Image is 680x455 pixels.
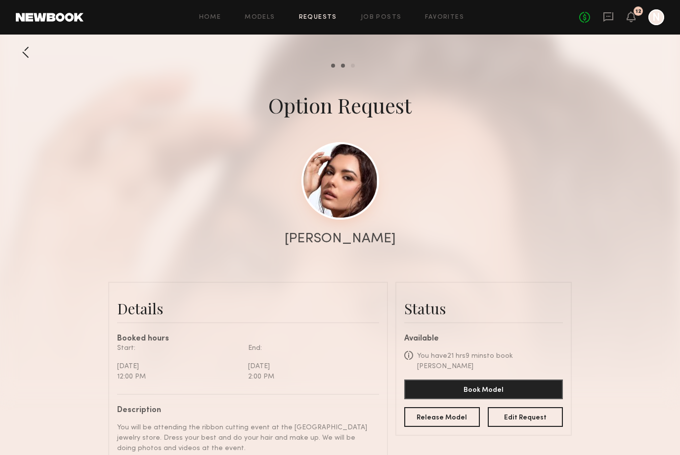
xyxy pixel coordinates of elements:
[648,9,664,25] a: N
[248,343,372,353] div: End:
[404,407,480,427] button: Release Model
[299,14,337,21] a: Requests
[404,379,563,399] button: Book Model
[248,372,372,382] div: 2:00 PM
[117,335,379,343] div: Booked hours
[199,14,221,21] a: Home
[488,407,563,427] button: Edit Request
[117,361,241,372] div: [DATE]
[285,232,396,246] div: [PERSON_NAME]
[117,299,379,318] div: Details
[425,14,464,21] a: Favorites
[117,372,241,382] div: 12:00 PM
[636,9,641,14] div: 12
[245,14,275,21] a: Models
[404,335,563,343] div: Available
[404,299,563,318] div: Status
[417,351,563,372] div: You have 21 hrs 9 mins to book [PERSON_NAME]
[117,343,241,353] div: Start:
[361,14,402,21] a: Job Posts
[117,407,372,415] div: Description
[248,361,372,372] div: [DATE]
[268,91,412,119] div: Option Request
[117,422,372,454] div: You will be attending the ribbon cutting event at the [GEOGRAPHIC_DATA] jewelry store. Dress your...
